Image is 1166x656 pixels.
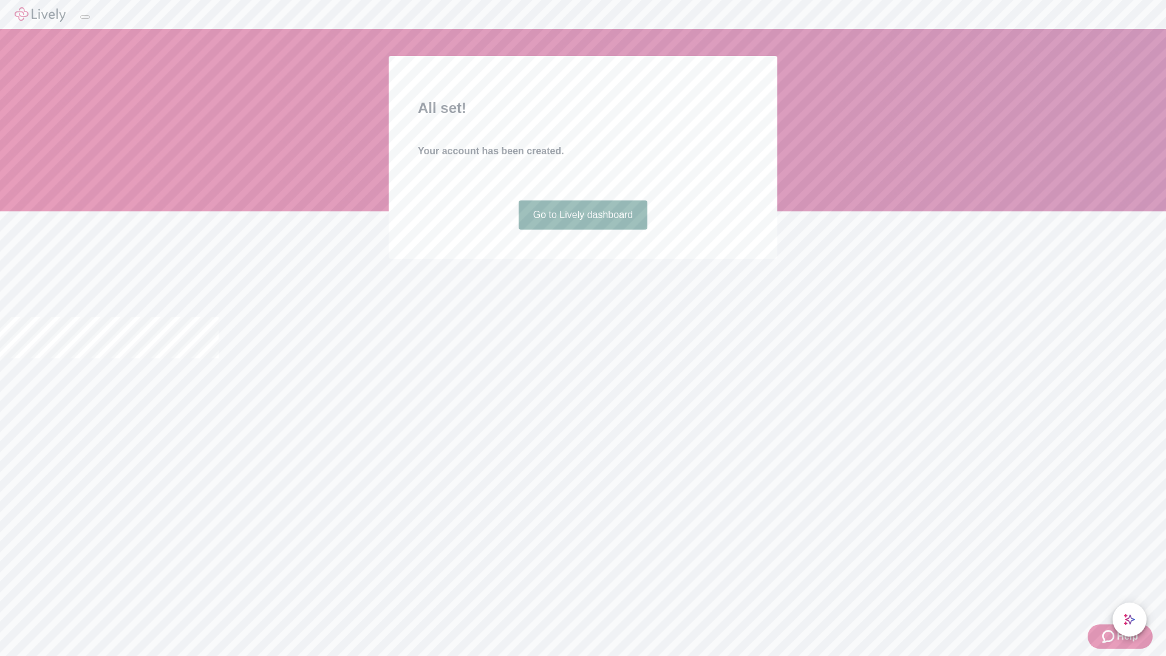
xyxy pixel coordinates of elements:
[519,200,648,230] a: Go to Lively dashboard
[80,15,90,19] button: Log out
[1088,624,1153,649] button: Zendesk support iconHelp
[1123,613,1136,626] svg: Lively AI Assistant
[418,97,748,119] h2: All set!
[1117,629,1138,644] span: Help
[1113,603,1147,637] button: chat
[15,7,66,22] img: Lively
[418,144,748,159] h4: Your account has been created.
[1102,629,1117,644] svg: Zendesk support icon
